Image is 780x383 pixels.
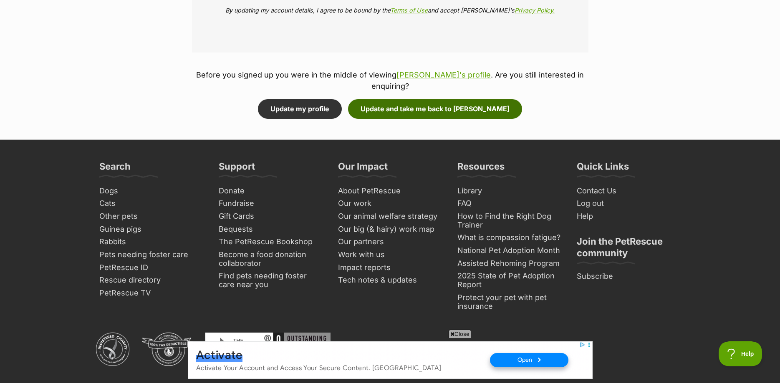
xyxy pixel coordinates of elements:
a: National Pet Adoption Month [454,244,565,257]
h3: Quick Links [577,160,629,177]
h3: Our Impact [338,160,388,177]
a: Our big (& hairy) work map [335,223,446,236]
a: Terms of Use [390,7,428,14]
a: Our animal welfare strategy [335,210,446,223]
h3: Search [99,160,131,177]
a: Guinea pigs [96,223,207,236]
a: Protect your pet with pet insurance [454,291,565,313]
a: Privacy Policy. [515,7,555,14]
a: Assisted Rehoming Program [454,257,565,270]
p: Before you signed up you were in the middle of viewing . Are you still interested in enquiring? [192,69,588,92]
a: Other pets [96,210,207,223]
a: Work with us [335,248,446,261]
a: Cats [96,197,207,210]
a: Impact reports [335,261,446,274]
h3: Join the PetRescue community [577,235,681,264]
a: FAQ [454,197,565,210]
span: Close [449,330,471,338]
a: Gift Cards [215,210,326,223]
img: Australian Charity Awards - Outstanding Achievement Winner 2023 - 2022 - 2021 [205,333,331,366]
a: How to Find the Right Dog Trainer [454,210,565,231]
a: Pets needing foster care [96,248,207,261]
a: What is compassion fatigue? [454,231,565,244]
a: 2025 State of Pet Adoption Report [454,270,565,291]
button: Update my profile [258,99,342,118]
a: Our partners [335,235,446,248]
a: Log out [573,197,684,210]
a: Rescue directory [96,274,207,287]
a: Dogs [96,185,207,198]
a: Subscribe [573,270,684,283]
a: Help [573,210,684,223]
a: Tech notes & updates [335,274,446,287]
p: By updating my account details, I agree to be bound by the and accept [PERSON_NAME]'s [204,6,576,15]
img: DGR [142,333,193,366]
a: [PERSON_NAME]'s profile [396,70,491,79]
h3: Support [219,160,255,177]
a: Fundraise [215,197,326,210]
a: Library [454,185,565,198]
a: Bequests [215,223,326,236]
iframe: Advertisement [188,341,593,379]
a: Rabbits [96,235,207,248]
a: PetRescue TV [96,287,207,300]
a: The PetRescue Bookshop [215,235,326,248]
button: Update and take me back to [PERSON_NAME] [348,99,522,118]
a: Find pets needing foster care near you [215,270,326,291]
a: PetRescue ID [96,261,207,274]
a: Donate [215,185,326,198]
a: Our work [335,197,446,210]
h3: Resources [457,160,505,177]
img: ACNC [96,333,129,366]
a: Contact Us [573,185,684,198]
a: About PetRescue [335,185,446,198]
a: Become a food donation collaborator [215,248,326,270]
iframe: Help Scout Beacon - Open [719,341,763,366]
